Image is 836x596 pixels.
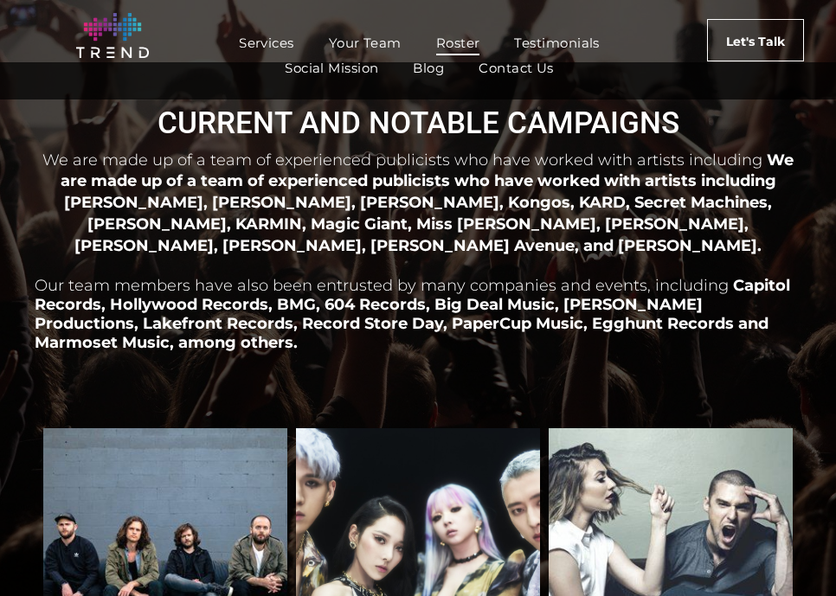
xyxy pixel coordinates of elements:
span: Let's Talk [726,20,785,63]
a: Social Mission [267,55,395,80]
a: Roster [419,30,498,55]
a: Testimonials [497,30,616,55]
a: Blog [395,55,461,80]
span: We are made up of a team of experienced publicists who have worked with artists including [PERSON... [61,151,794,255]
a: Your Team [312,30,419,55]
a: Contact Us [461,55,571,80]
img: logo [76,13,149,58]
a: Let's Talk [707,19,804,61]
span: Capitol Records, Hollywood Records, BMG, 604 Records, Big Deal Music, [PERSON_NAME] Productions, ... [35,276,790,352]
span: We are made up of a team of experienced publicists who have worked with artists including [42,151,762,170]
span: CURRENT AND NOTABLE CAMPAIGNS [158,106,679,141]
a: Services [222,30,312,55]
span: Our team members have also been entrusted by many companies and events, including [35,276,729,295]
